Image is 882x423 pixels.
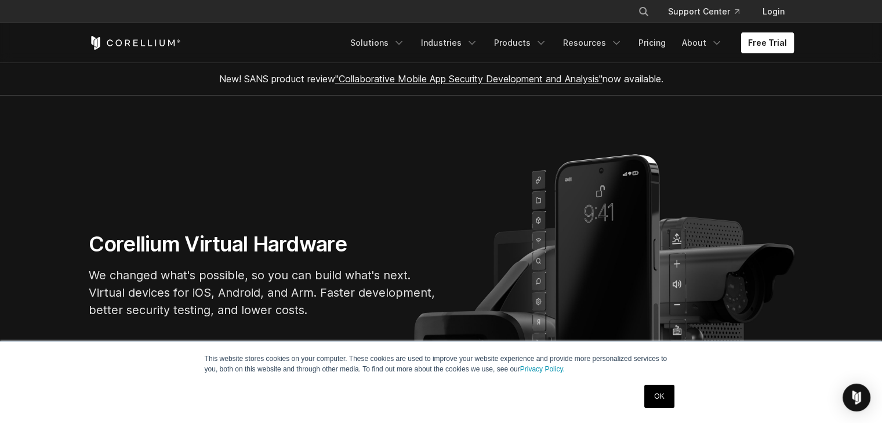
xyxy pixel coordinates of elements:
div: Navigation Menu [343,32,794,53]
p: We changed what's possible, so you can build what's next. Virtual devices for iOS, Android, and A... [89,267,437,319]
a: Privacy Policy. [520,365,565,373]
a: Login [753,1,794,22]
a: OK [644,385,674,408]
a: About [675,32,729,53]
span: New! SANS product review now available. [219,73,663,85]
a: Resources [556,32,629,53]
div: Open Intercom Messenger [843,384,870,411]
a: Industries [414,32,485,53]
p: This website stores cookies on your computer. These cookies are used to improve your website expe... [205,353,678,374]
a: Support Center [659,1,749,22]
h1: Corellium Virtual Hardware [89,231,437,257]
a: Pricing [631,32,673,53]
a: Free Trial [741,32,794,53]
a: Solutions [343,32,412,53]
a: Corellium Home [89,36,181,50]
button: Search [633,1,654,22]
a: "Collaborative Mobile App Security Development and Analysis" [335,73,602,85]
a: Products [487,32,554,53]
div: Navigation Menu [624,1,794,22]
